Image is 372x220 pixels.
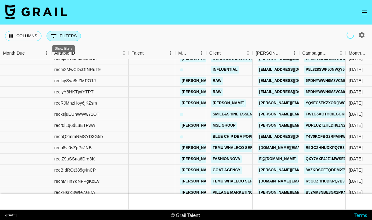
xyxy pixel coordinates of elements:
[54,67,101,73] div: recm2MwCDxGtNRuT9
[211,88,223,96] a: RAW
[211,166,242,174] a: Goat Agency
[54,190,95,196] div: reckHsrK3Wfe7aErA
[51,47,129,59] div: Airtable ID
[345,30,356,40] span: Refreshing talent, clients, campaigns...
[304,99,359,107] a: yQ9ec5eKZxodQWojz1pH
[54,178,100,185] div: rechMHnYdNFPgKoEv
[42,48,51,58] button: Menu
[304,177,359,185] a: r5GCZhhUDKPQ7b3pnF3N
[180,122,281,129] a: [PERSON_NAME][EMAIL_ADDRESS][DOMAIN_NAME]
[211,110,273,118] a: Smile&Shine Essentials INC
[3,47,25,59] div: Month Due
[258,166,359,174] a: [PERSON_NAME][EMAIL_ADDRESS][DOMAIN_NAME]
[54,78,96,84] div: recIcySya8sZMPO1J
[304,155,356,163] a: qxy7aXf4jz1MWse3O9I7
[5,4,67,19] img: Grail Talent
[354,212,367,218] a: Terms
[5,31,42,41] button: Select columns
[304,110,357,118] a: FW1g5AoTHCieGGki0Nlw
[258,66,327,74] a: [EMAIL_ADDRESS][DOMAIN_NAME]
[52,45,75,52] div: Show filters
[211,155,242,163] a: Fashionnova
[336,48,346,58] button: Menu
[166,48,175,58] button: Menu
[258,110,359,118] a: [PERSON_NAME][EMAIL_ADDRESS][DOMAIN_NAME]
[328,49,336,57] button: Sort
[299,47,346,59] div: Campaign (Type)
[178,47,188,59] div: Manager
[243,48,253,58] button: Menu
[304,189,358,196] a: b52Mk3NBe3Gx2pKnefaS
[349,111,363,118] div: Aug '24
[180,88,281,96] a: [PERSON_NAME][EMAIL_ADDRESS][DOMAIN_NAME]
[258,144,358,152] a: [DOMAIN_NAME][EMAIL_ADDRESS][DOMAIN_NAME]
[349,190,363,196] div: Aug '24
[349,167,363,173] div: Aug '24
[54,156,95,162] div: recjZ9uSSna6Drg3K
[281,49,290,57] button: Sort
[253,47,299,59] div: Booker
[144,49,152,57] button: Sort
[54,56,96,62] div: recupANLMadshtbHh
[221,49,229,57] button: Sort
[304,55,356,62] a: 3acMv9iala353c4kDapj
[358,6,371,19] button: open drawer
[304,77,361,85] a: 6PdHYWwH9m8VCMGvPYvK
[211,122,237,129] a: MSL Group
[304,122,358,129] a: VdRLUzTzHldH8Zn2dAok
[258,133,327,141] a: [EMAIL_ADDRESS][DOMAIN_NAME]
[349,56,363,62] div: Aug '24
[209,47,221,59] div: Client
[349,89,363,95] div: Aug '24
[304,144,359,152] a: r5GCZhhUDKPQ7b3pnF3N
[211,99,246,107] a: [PERSON_NAME]
[129,47,175,59] div: Talent
[180,99,281,107] a: [PERSON_NAME][EMAIL_ADDRESS][DOMAIN_NAME]
[180,155,281,163] a: [PERSON_NAME][EMAIL_ADDRESS][DOMAIN_NAME]
[54,123,95,129] div: recr0lLq6dLuETPww
[304,166,358,174] a: 8VZKdSCETqDdm2TveUZJ
[211,177,320,185] a: TEMU Whaleco Services, LLC ([GEOGRAPHIC_DATA])
[290,48,299,58] button: Menu
[180,166,281,174] a: [PERSON_NAME][EMAIL_ADDRESS][DOMAIN_NAME]
[258,155,298,163] a: e@[DOMAIN_NAME]
[197,48,206,58] button: Menu
[349,47,366,59] div: Month Due
[25,49,33,57] button: Sort
[180,77,281,85] a: [PERSON_NAME][EMAIL_ADDRESS][DOMAIN_NAME]
[349,156,363,162] div: Aug '24
[75,49,84,57] button: Sort
[180,177,281,185] a: [PERSON_NAME][EMAIL_ADDRESS][DOMAIN_NAME]
[54,134,103,140] div: recnQ2mmNMSYD3G5b
[258,177,358,185] a: [DOMAIN_NAME][EMAIL_ADDRESS][DOMAIN_NAME]
[132,47,144,59] div: Talent
[211,133,293,141] a: Blue Chip DBA Poppin' [PERSON_NAME]
[211,189,255,196] a: Village Marketing
[54,167,96,173] div: recBIdROt385g4nCP
[54,145,92,151] div: recp8vi0sZpPiiJNB
[180,144,281,152] a: [PERSON_NAME][EMAIL_ADDRESS][DOMAIN_NAME]
[349,123,363,129] div: Aug '24
[349,67,363,73] div: Aug '24
[258,77,327,85] a: [EMAIL_ADDRESS][DOMAIN_NAME]
[349,134,363,140] div: Aug '24
[54,47,75,59] div: Airtable ID
[211,66,239,74] a: Influential
[211,77,223,85] a: RAW
[349,78,363,84] div: Aug '24
[5,213,16,217] div: v [DATE]
[188,49,197,57] button: Sort
[258,122,359,129] a: [PERSON_NAME][EMAIL_ADDRESS][DOMAIN_NAME]
[349,145,363,151] div: Aug '24
[304,66,356,74] a: P5l828swP5JnVqY5tug0
[46,31,81,41] button: Show filters
[119,48,129,58] button: Menu
[54,100,97,106] div: recRJMnzHoy6jKZsm
[206,47,253,59] div: Client
[175,47,206,59] div: Manager
[349,100,363,106] div: Aug '24
[304,88,361,96] a: 6PdHYWwH9m8VCMGvPYvK
[256,47,281,59] div: [PERSON_NAME]
[302,47,328,59] div: Campaign (Type)
[211,144,320,152] a: TEMU Whaleco Services, LLC ([GEOGRAPHIC_DATA])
